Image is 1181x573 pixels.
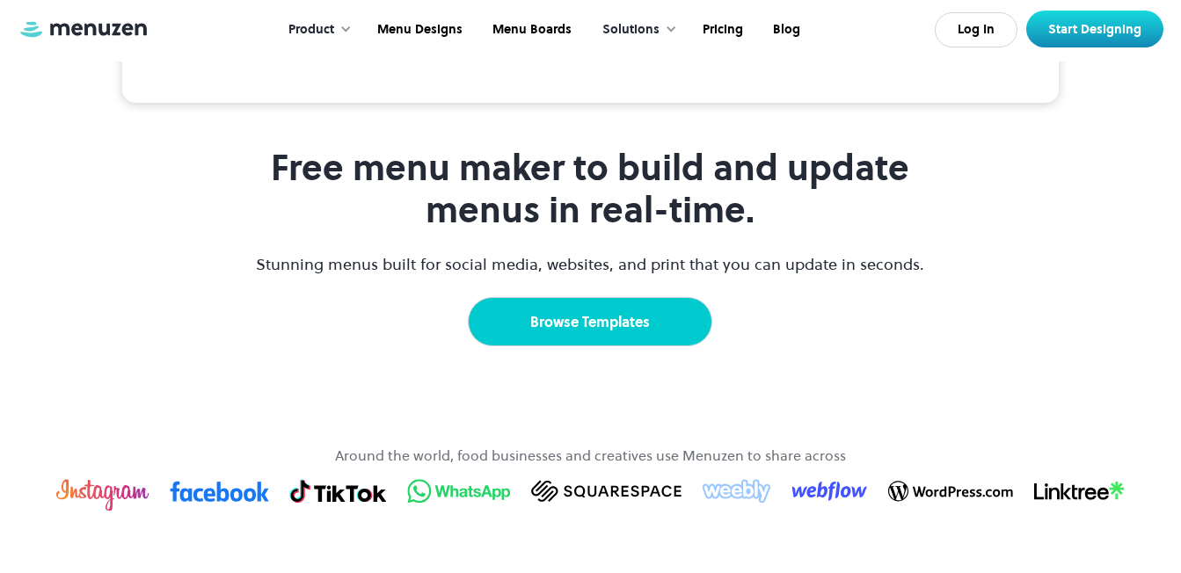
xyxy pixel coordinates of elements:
[288,20,334,40] div: Product
[935,12,1017,47] a: Log In
[602,20,660,40] div: Solutions
[756,3,813,57] a: Blog
[254,252,927,276] p: Stunning menus built for social media, websites, and print that you can update in seconds.
[361,3,476,57] a: Menu Designs
[468,297,712,346] a: Browse Templates
[476,3,585,57] a: Menu Boards
[335,445,846,466] p: Around the world, food businesses and creatives use Menuzen to share across
[585,3,686,57] div: Solutions
[271,3,361,57] div: Product
[254,147,927,231] h1: Free menu maker to build and update menus in real-time.
[1026,11,1163,47] a: Start Designing
[686,3,756,57] a: Pricing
